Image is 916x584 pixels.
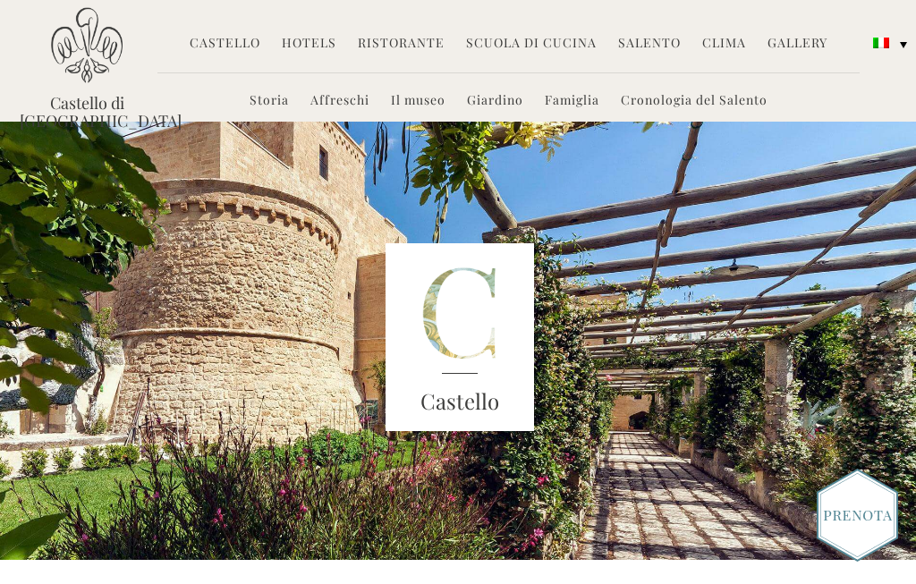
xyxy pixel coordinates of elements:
[545,91,599,112] a: Famiglia
[51,7,123,83] img: Castello di Ugento
[873,38,889,48] img: Italiano
[391,91,445,112] a: Il museo
[768,34,827,55] a: Gallery
[817,469,898,562] img: Book_Button_Italian.png
[20,94,154,130] a: Castello di [GEOGRAPHIC_DATA]
[386,243,534,431] img: castle-letter.png
[282,34,336,55] a: Hotels
[466,34,597,55] a: Scuola di Cucina
[250,91,289,112] a: Storia
[358,34,445,55] a: Ristorante
[618,34,681,55] a: Salento
[702,34,746,55] a: Clima
[310,91,369,112] a: Affreschi
[621,91,768,112] a: Cronologia del Salento
[386,385,534,418] h3: Castello
[190,34,260,55] a: Castello
[467,91,523,112] a: Giardino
